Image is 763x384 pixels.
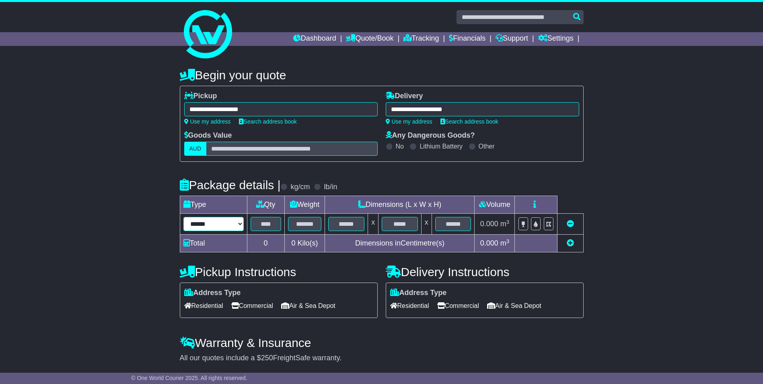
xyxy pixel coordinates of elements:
span: 0 [291,239,295,247]
span: Residential [184,299,223,312]
h4: Delivery Instructions [386,265,584,279]
span: 0.000 [480,220,498,228]
span: © One World Courier 2025. All rights reserved. [131,375,247,381]
td: Dimensions in Centimetre(s) [325,235,475,252]
td: Kilo(s) [284,235,325,252]
label: Other [479,142,495,150]
span: Commercial [231,299,273,312]
a: Support [496,32,528,46]
label: Delivery [386,92,423,101]
label: Address Type [390,289,447,297]
span: m [500,239,510,247]
sup: 3 [506,219,510,225]
a: Quote/Book [346,32,393,46]
td: Volume [475,196,515,214]
a: Search address book [239,118,297,125]
td: Dimensions (L x W x H) [325,196,475,214]
label: Pickup [184,92,217,101]
a: Financials [449,32,485,46]
span: Air & Sea Depot [281,299,335,312]
label: Any Dangerous Goods? [386,131,475,140]
a: Add new item [567,239,574,247]
a: Use my address [386,118,432,125]
label: AUD [184,142,207,156]
div: All our quotes include a $ FreightSafe warranty. [180,354,584,363]
td: Type [180,196,247,214]
span: Residential [390,299,429,312]
a: Search address book [440,118,498,125]
td: x [421,214,432,235]
h4: Pickup Instructions [180,265,378,279]
label: Address Type [184,289,241,297]
span: m [500,220,510,228]
span: Commercial [437,299,479,312]
label: No [396,142,404,150]
a: Settings [538,32,574,46]
label: lb/in [324,183,337,192]
a: Remove this item [567,220,574,228]
td: x [368,214,378,235]
span: 0.000 [480,239,498,247]
td: 0 [247,235,284,252]
label: Lithium Battery [420,142,463,150]
td: Qty [247,196,284,214]
span: Air & Sea Depot [487,299,541,312]
a: Tracking [403,32,439,46]
span: 250 [261,354,273,362]
h4: Package details | [180,178,281,192]
sup: 3 [506,238,510,244]
a: Dashboard [293,32,336,46]
h4: Warranty & Insurance [180,336,584,349]
h4: Begin your quote [180,68,584,82]
label: Goods Value [184,131,232,140]
td: Weight [284,196,325,214]
label: kg/cm [290,183,310,192]
a: Use my address [184,118,231,125]
td: Total [180,235,247,252]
